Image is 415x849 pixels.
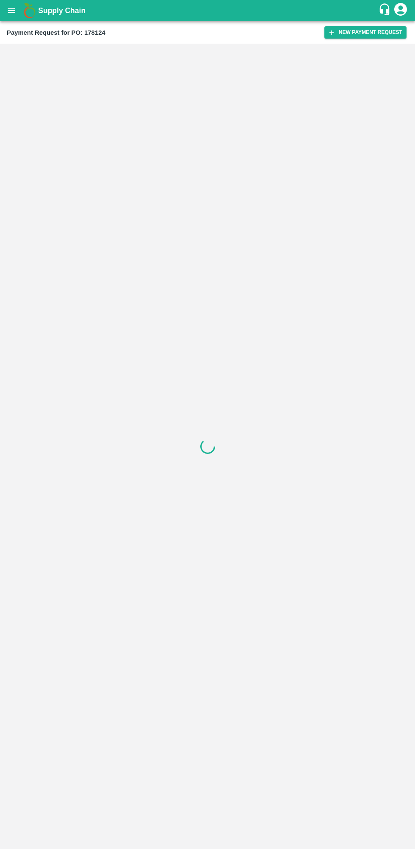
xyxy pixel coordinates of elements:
[2,1,21,20] button: open drawer
[324,26,407,39] button: New Payment Request
[38,6,86,15] b: Supply Chain
[393,2,408,19] div: account of current user
[21,2,38,19] img: logo
[378,3,393,18] div: customer-support
[7,29,105,36] b: Payment Request for PO: 178124
[38,5,378,17] a: Supply Chain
